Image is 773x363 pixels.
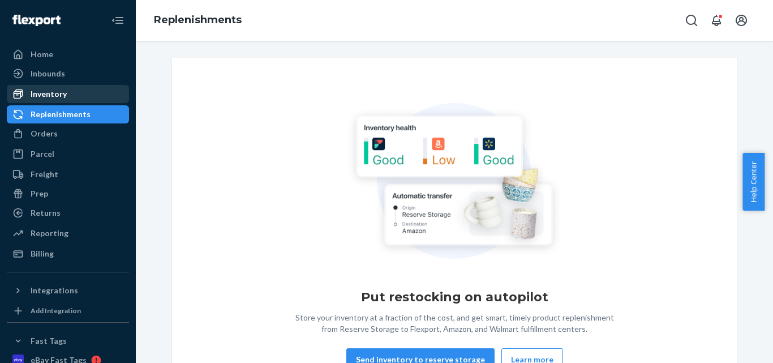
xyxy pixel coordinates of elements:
[31,109,91,120] div: Replenishments
[7,105,129,123] a: Replenishments
[361,288,548,306] h1: Put restocking on autopilot
[742,153,765,211] button: Help Center
[7,332,129,350] button: Fast Tags
[7,281,129,300] button: Integrations
[7,224,129,242] a: Reporting
[31,228,68,239] div: Reporting
[680,9,703,32] button: Open Search Box
[7,65,129,83] a: Inbounds
[7,185,129,203] a: Prep
[31,306,81,315] div: Add Integration
[31,88,67,100] div: Inventory
[7,245,129,263] a: Billing
[31,188,48,199] div: Prep
[7,145,129,163] a: Parcel
[31,248,54,259] div: Billing
[7,125,129,143] a: Orders
[7,165,129,183] a: Freight
[12,15,61,26] img: Flexport logo
[345,103,564,263] img: Empty list
[31,68,65,79] div: Inbounds
[7,45,129,63] a: Home
[154,14,242,26] a: Replenishments
[7,304,129,318] a: Add Integration
[31,335,67,347] div: Fast Tags
[106,9,129,32] button: Close Navigation
[31,169,58,180] div: Freight
[7,85,129,103] a: Inventory
[31,49,53,60] div: Home
[145,4,251,37] ol: breadcrumbs
[290,312,619,335] div: Store your inventory at a fraction of the cost, and get smart, timely product replenishment from ...
[730,9,753,32] button: Open account menu
[7,204,129,222] a: Returns
[705,9,728,32] button: Open notifications
[31,148,54,160] div: Parcel
[31,128,58,139] div: Orders
[31,285,78,296] div: Integrations
[31,207,61,219] div: Returns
